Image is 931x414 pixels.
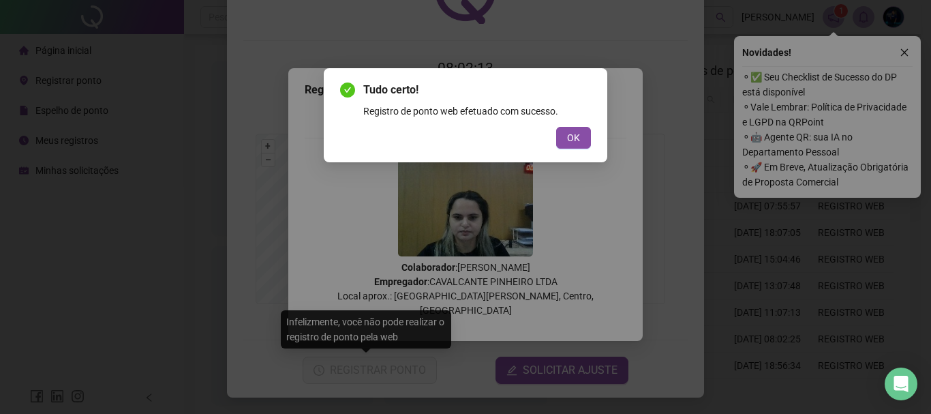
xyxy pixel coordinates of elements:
[340,83,355,98] span: check-circle
[567,130,580,145] span: OK
[556,127,591,149] button: OK
[885,368,917,400] div: Open Intercom Messenger
[363,104,591,119] div: Registro de ponto web efetuado com sucesso.
[363,82,591,98] span: Tudo certo!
